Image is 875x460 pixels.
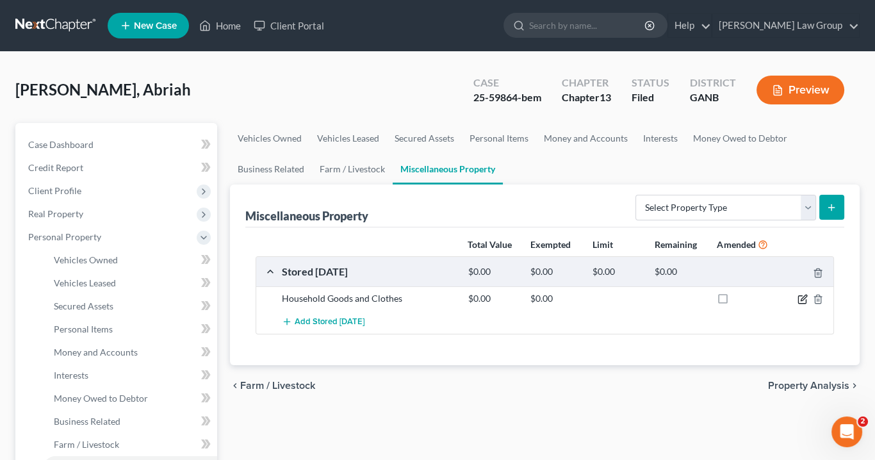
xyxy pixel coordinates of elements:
[295,317,364,327] span: Add Stored [DATE]
[655,239,697,250] strong: Remaining
[54,300,113,311] span: Secured Assets
[134,21,177,31] span: New Case
[690,90,736,105] div: GANB
[44,433,217,456] a: Farm / Livestock
[690,76,736,90] div: District
[18,133,217,156] a: Case Dashboard
[632,90,669,105] div: Filed
[529,13,646,37] input: Search by name...
[28,231,101,242] span: Personal Property
[282,310,364,334] button: Add Stored [DATE]
[28,139,94,150] span: Case Dashboard
[245,208,368,224] div: Miscellaneous Property
[44,272,217,295] a: Vehicles Leased
[15,80,191,99] span: [PERSON_NAME], Abriah
[240,381,315,391] span: Farm / Livestock
[462,266,524,278] div: $0.00
[387,123,462,154] a: Secured Assets
[712,14,859,37] a: [PERSON_NAME] Law Group
[44,364,217,387] a: Interests
[54,416,120,427] span: Business Related
[635,123,685,154] a: Interests
[18,156,217,179] a: Credit Report
[54,347,138,357] span: Money and Accounts
[54,324,113,334] span: Personal Items
[28,162,83,173] span: Credit Report
[473,76,541,90] div: Case
[44,341,217,364] a: Money and Accounts
[230,381,315,391] button: chevron_left Farm / Livestock
[632,76,669,90] div: Status
[393,154,503,185] a: Miscellaneous Property
[275,292,462,305] div: Household Goods and Clothes
[562,90,611,105] div: Chapter
[44,295,217,318] a: Secured Assets
[536,123,635,154] a: Money and Accounts
[524,266,586,278] div: $0.00
[756,76,844,104] button: Preview
[717,239,755,250] strong: Amended
[28,185,81,196] span: Client Profile
[562,76,611,90] div: Chapter
[468,239,512,250] strong: Total Value
[193,14,247,37] a: Home
[44,387,217,410] a: Money Owed to Debtor
[230,123,309,154] a: Vehicles Owned
[54,393,148,404] span: Money Owed to Debtor
[530,239,571,250] strong: Exempted
[858,416,868,427] span: 2
[54,370,88,381] span: Interests
[230,381,240,391] i: chevron_left
[28,208,83,219] span: Real Property
[54,439,119,450] span: Farm / Livestock
[462,292,524,305] div: $0.00
[309,123,387,154] a: Vehicles Leased
[768,381,860,391] button: Property Analysis chevron_right
[230,154,312,185] a: Business Related
[462,123,536,154] a: Personal Items
[685,123,795,154] a: Money Owed to Debtor
[54,277,116,288] span: Vehicles Leased
[831,416,862,447] iframe: Intercom live chat
[524,292,586,305] div: $0.00
[768,381,849,391] span: Property Analysis
[275,265,462,278] div: Stored [DATE]
[44,249,217,272] a: Vehicles Owned
[44,318,217,341] a: Personal Items
[593,239,613,250] strong: Limit
[44,410,217,433] a: Business Related
[668,14,711,37] a: Help
[648,266,710,278] div: $0.00
[312,154,393,185] a: Farm / Livestock
[600,91,611,103] span: 13
[247,14,331,37] a: Client Portal
[473,90,541,105] div: 25-59864-bem
[586,266,648,278] div: $0.00
[54,254,118,265] span: Vehicles Owned
[849,381,860,391] i: chevron_right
